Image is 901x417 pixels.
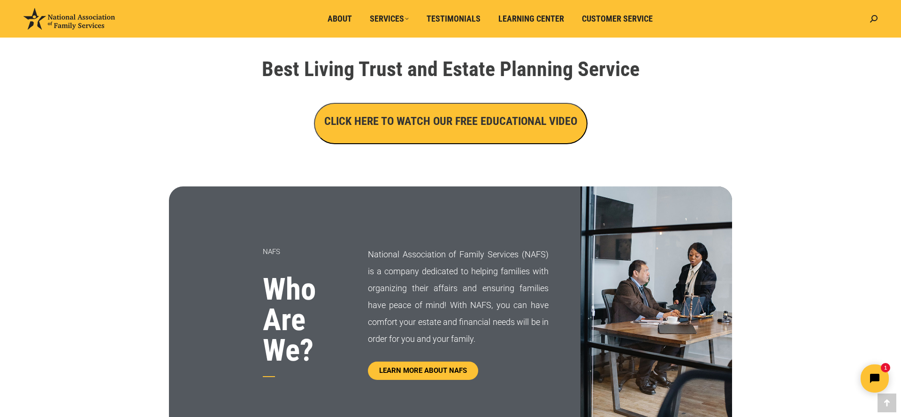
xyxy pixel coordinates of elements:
[379,367,467,374] span: LEARN MORE ABOUT NAFS
[314,103,588,144] button: CLICK HERE TO WATCH OUR FREE EDUCATIONAL VIDEO
[368,246,549,347] p: National Association of Family Services (NAFS) is a company dedicated to helping families with or...
[368,362,478,380] a: LEARN MORE ABOUT NAFS
[582,14,653,24] span: Customer Service
[314,117,588,127] a: CLICK HERE TO WATCH OUR FREE EDUCATIONAL VIDEO
[498,14,564,24] span: Learning Center
[735,356,897,401] iframe: Tidio Chat
[321,10,359,28] a: About
[23,8,115,30] img: National Association of Family Services
[575,10,659,28] a: Customer Service
[263,243,344,260] p: NAFS
[328,14,352,24] span: About
[427,14,481,24] span: Testimonials
[492,10,571,28] a: Learning Center
[263,274,344,366] h3: Who Are We?
[188,59,713,79] h1: Best Living Trust and Estate Planning Service
[370,14,409,24] span: Services
[420,10,487,28] a: Testimonials
[324,113,577,129] h3: CLICK HERE TO WATCH OUR FREE EDUCATIONAL VIDEO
